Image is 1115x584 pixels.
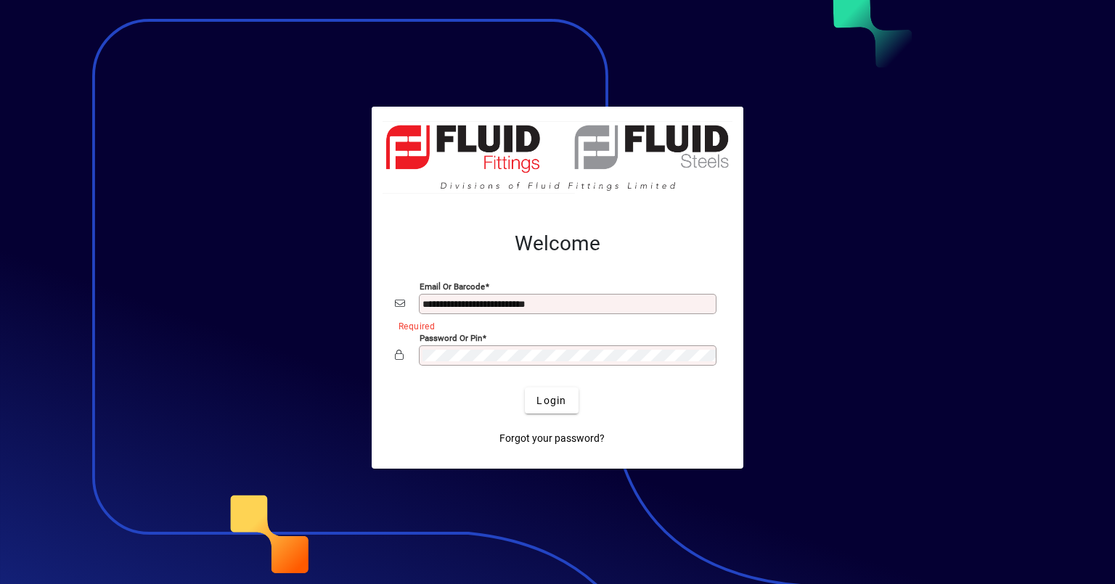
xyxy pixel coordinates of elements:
[499,431,605,446] span: Forgot your password?
[395,231,720,256] h2: Welcome
[399,318,708,333] mat-error: Required
[420,333,482,343] mat-label: Password or Pin
[536,393,566,408] span: Login
[494,425,610,451] a: Forgot your password?
[420,281,485,292] mat-label: Email or Barcode
[525,387,578,414] button: Login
